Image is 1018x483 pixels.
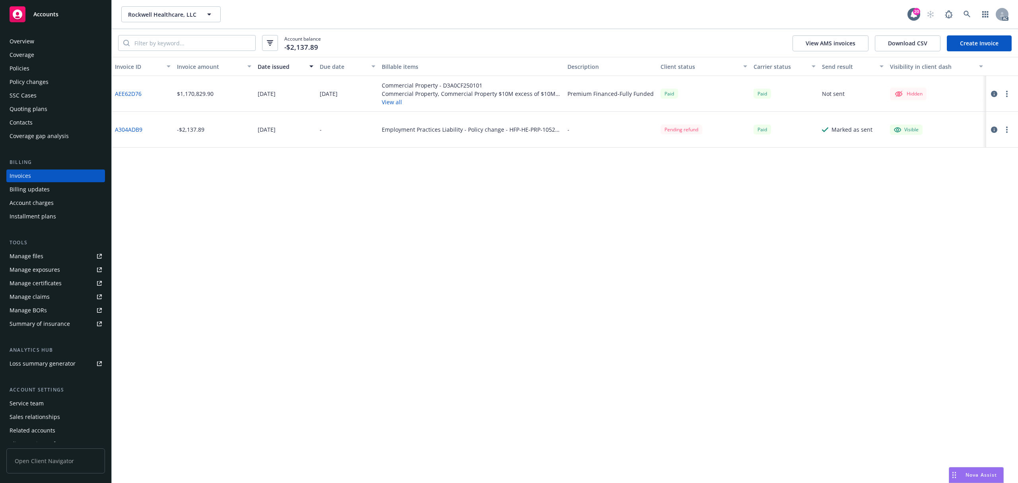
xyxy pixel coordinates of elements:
[6,197,105,209] a: Account charges
[6,397,105,410] a: Service team
[382,125,561,134] div: Employment Practices Liability - Policy change - HFP-HE-PRP-10529-080124
[875,35,940,51] button: Download CSV
[6,250,105,263] a: Manage files
[6,183,105,196] a: Billing updates
[6,263,105,276] a: Manage exposures
[6,62,105,75] a: Policies
[947,35,1012,51] a: Create Invoice
[10,290,50,303] div: Manage claims
[382,98,561,106] button: View all
[6,386,105,394] div: Account settings
[6,438,105,450] a: Client navigator features
[661,62,738,71] div: Client status
[10,317,70,330] div: Summary of insurance
[10,210,56,223] div: Installment plans
[6,277,105,290] a: Manage certificates
[6,49,105,61] a: Coverage
[6,411,105,423] a: Sales relationships
[320,90,338,98] div: [DATE]
[10,263,60,276] div: Manage exposures
[382,81,561,90] div: Commercial Property - D3A0CF250101
[254,57,317,76] button: Date issued
[177,62,243,71] div: Invoice amount
[6,290,105,303] a: Manage claims
[567,62,654,71] div: Description
[6,3,105,25] a: Accounts
[10,49,34,61] div: Coverage
[379,57,565,76] button: Billable items
[6,130,105,142] a: Coverage gap analysis
[6,317,105,330] a: Summary of insurance
[128,10,197,19] span: Rockwell Healthcare, LLC
[6,35,105,48] a: Overview
[10,250,43,263] div: Manage files
[177,90,214,98] div: $1,170,829.90
[33,11,58,18] span: Accounts
[10,35,34,48] div: Overview
[977,6,993,22] a: Switch app
[10,438,76,450] div: Client navigator features
[754,89,771,99] div: Paid
[661,125,702,134] div: Pending refund
[10,357,76,370] div: Loss summary generator
[10,397,44,410] div: Service team
[657,57,750,76] button: Client status
[284,35,321,51] span: Account balance
[10,183,50,196] div: Billing updates
[382,90,561,98] div: Commercial Property, Commercial Property $10M excess of $10M, Commercial Property - XPA1265350 00
[894,89,923,99] div: Hidden
[822,62,875,71] div: Send result
[567,125,569,134] div: -
[115,62,162,71] div: Invoice ID
[831,125,872,134] div: Marked as sent
[258,62,305,71] div: Date issued
[966,471,997,478] span: Nova Assist
[10,130,69,142] div: Coverage gap analysis
[320,62,367,71] div: Due date
[10,304,47,317] div: Manage BORs
[949,467,959,483] div: Drag to move
[10,277,62,290] div: Manage certificates
[793,35,868,51] button: View AMS invoices
[754,125,771,134] div: Paid
[10,424,55,437] div: Related accounts
[894,126,919,133] div: Visible
[6,169,105,182] a: Invoices
[130,35,255,51] input: Filter by keyword...
[177,125,204,134] div: -$2,137.89
[10,116,33,129] div: Contacts
[10,62,29,75] div: Policies
[6,448,105,473] span: Open Client Navigator
[567,90,654,98] div: Premium Financed-Fully Funded
[10,411,60,423] div: Sales relationships
[6,158,105,166] div: Billing
[913,8,920,15] div: 20
[284,42,318,53] span: -$2,137.89
[6,424,105,437] a: Related accounts
[115,125,142,134] a: A304ADB9
[822,90,845,98] div: Not sent
[890,62,974,71] div: Visibility in client dash
[320,125,322,134] div: -
[6,76,105,88] a: Policy changes
[754,62,807,71] div: Carrier status
[6,239,105,247] div: Tools
[923,6,938,22] a: Start snowing
[661,89,678,99] div: Paid
[382,62,561,71] div: Billable items
[6,346,105,354] div: Analytics hub
[6,116,105,129] a: Contacts
[6,210,105,223] a: Installment plans
[258,90,276,98] div: [DATE]
[941,6,957,22] a: Report a Bug
[10,197,54,209] div: Account charges
[115,90,142,98] a: AEE62D76
[6,103,105,115] a: Quoting plans
[564,57,657,76] button: Description
[123,40,130,46] svg: Search
[174,57,254,76] button: Invoice amount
